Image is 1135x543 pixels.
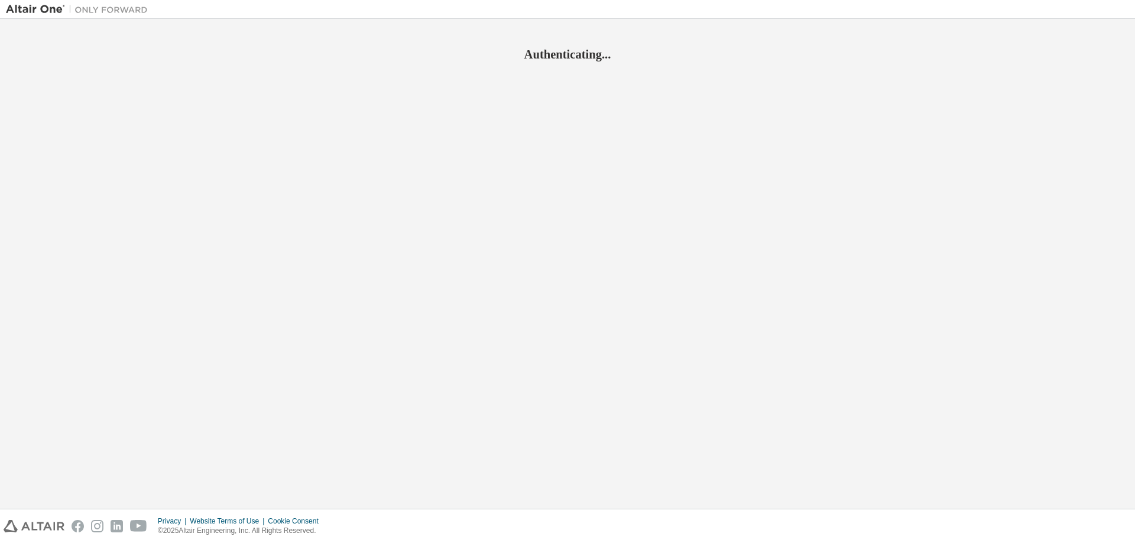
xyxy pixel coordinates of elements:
[268,516,325,526] div: Cookie Consent
[6,4,154,15] img: Altair One
[72,520,84,532] img: facebook.svg
[158,526,326,536] p: © 2025 Altair Engineering, Inc. All Rights Reserved.
[190,516,268,526] div: Website Terms of Use
[4,520,64,532] img: altair_logo.svg
[91,520,103,532] img: instagram.svg
[130,520,147,532] img: youtube.svg
[6,47,1129,62] h2: Authenticating...
[158,516,190,526] div: Privacy
[111,520,123,532] img: linkedin.svg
